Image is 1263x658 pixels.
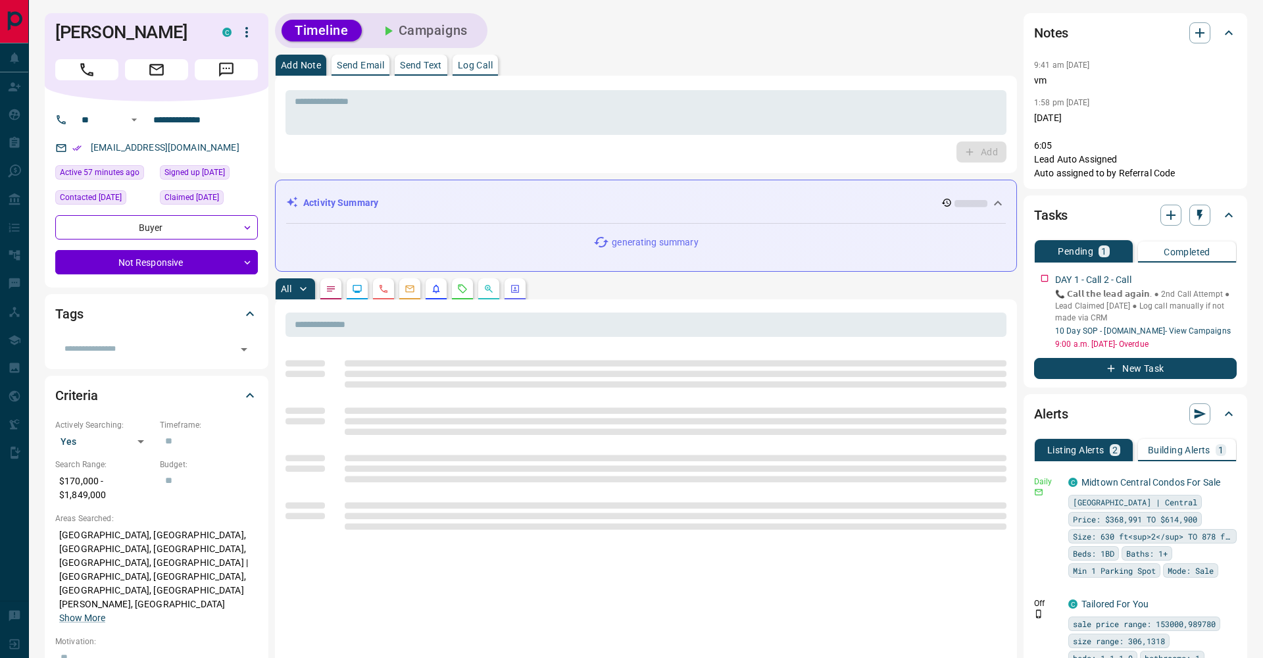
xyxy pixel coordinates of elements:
p: Add Note [281,61,321,70]
p: Pending [1058,247,1093,256]
span: [GEOGRAPHIC_DATA] | Central [1073,495,1197,509]
div: condos.ca [1068,599,1077,609]
div: Not Responsive [55,250,258,274]
div: Notes [1034,17,1237,49]
div: Buyer [55,215,258,240]
p: DAY 1 - Call 2 - Call [1055,273,1131,287]
span: Contacted [DATE] [60,191,122,204]
button: Campaigns [367,20,481,41]
span: sale price range: 153000,989780 [1073,617,1216,630]
div: Alerts [1034,398,1237,430]
div: Tags [55,298,258,330]
svg: Agent Actions [510,284,520,294]
svg: Listing Alerts [431,284,441,294]
p: Off [1034,597,1060,609]
svg: Lead Browsing Activity [352,284,362,294]
p: Actively Searching: [55,419,153,431]
p: Send Email [337,61,384,70]
p: All [281,284,291,293]
p: Log Call [458,61,493,70]
button: Timeline [282,20,362,41]
a: Tailored For You [1081,599,1149,609]
p: vm [1034,74,1237,88]
p: Motivation: [55,636,258,647]
div: condos.ca [1068,478,1077,487]
a: Midtown Central Condos For Sale [1081,477,1220,488]
h1: [PERSON_NAME] [55,22,203,43]
h2: Tags [55,303,83,324]
div: Tue Sep 02 2025 [160,190,258,209]
a: 10 Day SOP - [DOMAIN_NAME]- View Campaigns [1055,326,1231,336]
svg: Opportunities [483,284,494,294]
a: [EMAIL_ADDRESS][DOMAIN_NAME] [91,142,239,153]
div: Tue Sep 16 2025 [55,165,153,184]
p: 9:00 a.m. [DATE] - Overdue [1055,338,1237,350]
p: Timeframe: [160,419,258,431]
p: Building Alerts [1148,445,1210,455]
h2: Notes [1034,22,1068,43]
p: [DATE] 6:05 Lead Auto Assigned Auto assigned to by Referral Code [1034,111,1237,180]
div: Yes [55,431,153,452]
div: Activity Summary [286,191,1006,215]
div: Tasks [1034,199,1237,231]
p: generating summary [612,236,698,249]
p: 2 [1112,445,1118,455]
span: Claimed [DATE] [164,191,219,204]
p: 1 [1218,445,1224,455]
svg: Requests [457,284,468,294]
span: Call [55,59,118,80]
h2: Criteria [55,385,98,406]
p: 9:41 am [DATE] [1034,61,1090,70]
p: Search Range: [55,459,153,470]
span: Baths: 1+ [1126,547,1168,560]
button: Open [235,340,253,359]
span: Price: $368,991 TO $614,900 [1073,513,1197,526]
span: Message [195,59,258,80]
p: Listing Alerts [1047,445,1104,455]
span: Signed up [DATE] [164,166,225,179]
div: condos.ca [222,28,232,37]
svg: Email Verified [72,143,82,153]
span: Min 1 Parking Spot [1073,564,1156,577]
p: Areas Searched: [55,513,258,524]
p: Send Text [400,61,442,70]
p: Daily [1034,476,1060,488]
div: Criteria [55,380,258,411]
span: Beds: 1BD [1073,547,1114,560]
p: [GEOGRAPHIC_DATA], [GEOGRAPHIC_DATA], [GEOGRAPHIC_DATA], [GEOGRAPHIC_DATA], [GEOGRAPHIC_DATA], [G... [55,524,258,629]
button: Open [126,112,142,128]
button: New Task [1034,358,1237,379]
p: Activity Summary [303,196,378,210]
p: 1 [1101,247,1106,256]
svg: Calls [378,284,389,294]
span: Mode: Sale [1168,564,1214,577]
button: Show More [59,611,105,625]
div: Wed Sep 03 2025 [55,190,153,209]
h2: Tasks [1034,205,1068,226]
svg: Email [1034,488,1043,497]
div: Mon Jan 08 2024 [160,165,258,184]
span: Size: 630 ft<sup>2</sup> TO 878 ft<sup>2</sup> [1073,530,1232,543]
span: Active 57 minutes ago [60,166,139,179]
p: Completed [1164,247,1210,257]
svg: Emails [405,284,415,294]
svg: Push Notification Only [1034,609,1043,619]
p: 1:58 pm [DATE] [1034,98,1090,107]
p: $170,000 - $1,849,000 [55,470,153,506]
h2: Alerts [1034,403,1068,424]
p: 📞 𝗖𝗮𝗹𝗹 𝘁𝗵𝗲 𝗹𝗲𝗮𝗱 𝗮𝗴𝗮𝗶𝗻. ● 2nd Call Attempt ● Lead Claimed [DATE] ‎● Log call manually if not made ... [1055,288,1237,324]
p: Budget: [160,459,258,470]
span: size range: 306,1318 [1073,634,1165,647]
svg: Notes [326,284,336,294]
span: Email [125,59,188,80]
